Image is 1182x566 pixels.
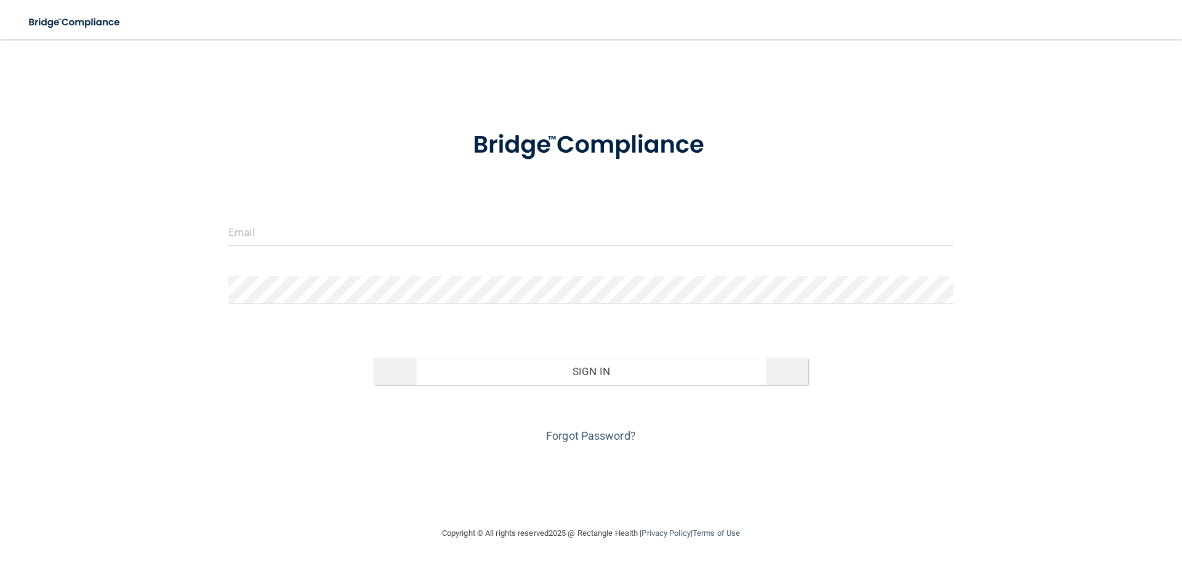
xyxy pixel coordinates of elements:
[366,514,816,553] div: Copyright © All rights reserved 2025 @ Rectangle Health | |
[546,429,636,442] a: Forgot Password?
[374,358,809,385] button: Sign In
[641,528,690,538] a: Privacy Policy
[693,528,740,538] a: Terms of Use
[448,113,734,177] img: bridge_compliance_login_screen.278c3ca4.svg
[228,218,954,246] input: Email
[18,10,132,35] img: bridge_compliance_login_screen.278c3ca4.svg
